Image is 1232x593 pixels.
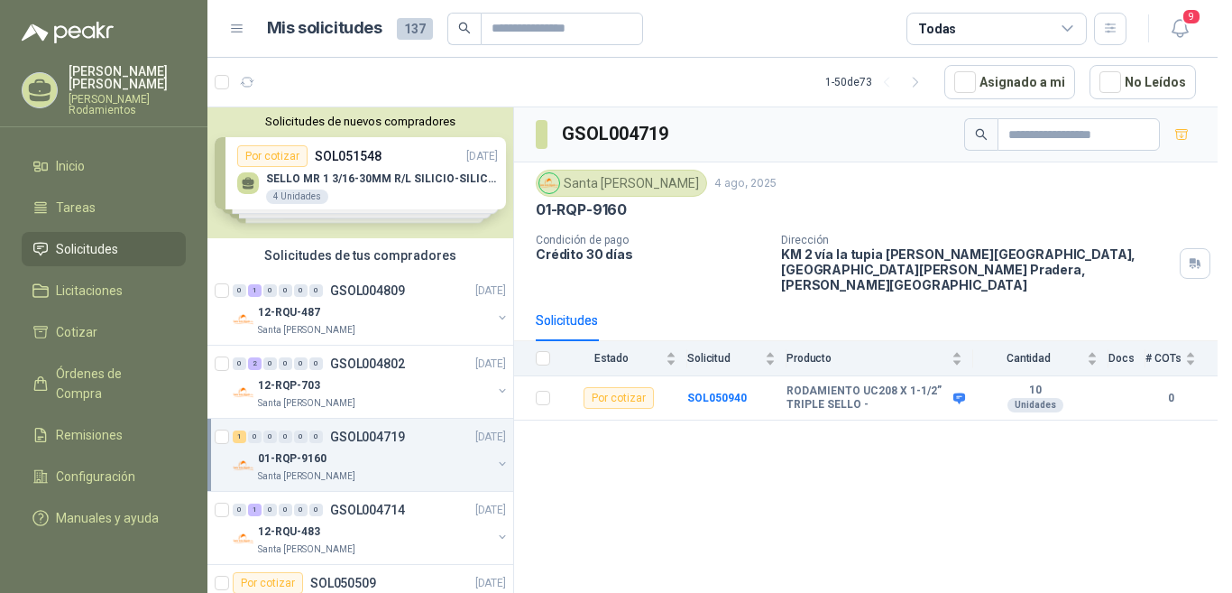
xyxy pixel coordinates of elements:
[294,431,308,443] div: 0
[258,542,355,557] p: Santa [PERSON_NAME]
[536,234,767,246] p: Condición de pago
[786,352,948,365] span: Producto
[22,501,186,535] a: Manuales y ayuda
[330,504,405,516] p: GSOL004714
[22,232,186,266] a: Solicitudes
[258,524,320,541] p: 12-RQU-483
[258,469,355,484] p: Santa [PERSON_NAME]
[22,22,114,43] img: Logo peakr
[233,504,246,516] div: 0
[397,18,433,40] span: 137
[263,357,277,370] div: 0
[1108,341,1145,376] th: Docs
[1181,8,1201,25] span: 9
[584,387,654,409] div: Por cotizar
[69,65,186,90] p: [PERSON_NAME] [PERSON_NAME]
[258,450,326,468] p: 01-RQP-9160
[973,341,1108,376] th: Cantidad
[475,575,506,592] p: [DATE]
[781,246,1172,292] p: KM 2 vía la tupia [PERSON_NAME][GEOGRAPHIC_DATA], [GEOGRAPHIC_DATA][PERSON_NAME] Pradera , [PERSO...
[687,352,761,365] span: Solicitud
[1007,398,1063,412] div: Unidades
[687,341,786,376] th: Solicitud
[781,234,1172,246] p: Dirección
[1145,352,1181,365] span: # COTs
[207,238,513,273] div: Solicitudes de tus compradores
[248,431,262,443] div: 0
[975,128,988,141] span: search
[56,239,118,259] span: Solicitudes
[330,431,405,443] p: GSOL004719
[475,429,506,446] p: [DATE]
[22,357,186,411] a: Órdenes de Compra
[56,425,123,445] span: Remisiones
[536,170,707,197] div: Santa [PERSON_NAME]
[279,284,292,297] div: 0
[233,309,254,330] img: Company Logo
[233,431,246,443] div: 1
[233,280,510,338] a: 0 1 0 0 0 0 GSOL004809[DATE] Company Logo12-RQU-487Santa [PERSON_NAME]
[825,68,930,97] div: 1 - 50 de 73
[22,190,186,225] a: Tareas
[973,384,1098,398] b: 10
[56,198,96,218] span: Tareas
[56,281,123,301] span: Licitaciones
[918,19,956,39] div: Todas
[248,284,262,297] div: 1
[294,504,308,516] div: 0
[22,149,186,183] a: Inicio
[215,115,506,128] button: Solicitudes de nuevos compradores
[309,284,323,297] div: 0
[458,22,471,34] span: search
[233,426,510,484] a: 1 0 0 0 0 0 GSOL004719[DATE] Company Logo01-RQP-9160Santa [PERSON_NAME]
[267,15,382,42] h1: Mis solicitudes
[1145,390,1196,407] b: 0
[279,357,292,370] div: 0
[263,431,277,443] div: 0
[1145,341,1218,376] th: # COTs
[56,467,135,486] span: Configuración
[258,323,355,338] p: Santa [PERSON_NAME]
[233,357,246,370] div: 0
[536,310,598,330] div: Solicitudes
[248,504,262,516] div: 1
[22,418,186,452] a: Remisiones
[475,502,506,519] p: [DATE]
[233,353,510,411] a: 0 2 0 0 0 0 GSOL004802[DATE] Company Logo12-RQP-703Santa [PERSON_NAME]
[1163,13,1196,45] button: 9
[294,284,308,297] div: 0
[561,352,662,365] span: Estado
[207,107,513,238] div: Solicitudes de nuevos compradoresPor cotizarSOL051548[DATE] SELLO MR 1 3/16-30MM R/L SILICIO-SILI...
[1089,65,1196,99] button: No Leídos
[258,377,320,394] p: 12-RQP-703
[309,357,323,370] div: 0
[539,173,559,193] img: Company Logo
[233,499,510,557] a: 0 1 0 0 0 0 GSOL004714[DATE] Company Logo12-RQU-483Santa [PERSON_NAME]
[687,392,747,404] a: SOL050940
[279,504,292,516] div: 0
[294,357,308,370] div: 0
[56,156,85,176] span: Inicio
[69,94,186,116] p: [PERSON_NAME] Rodamientos
[56,508,159,528] span: Manuales y ayuda
[233,382,254,403] img: Company Logo
[248,357,262,370] div: 2
[309,431,323,443] div: 0
[536,246,767,262] p: Crédito 30 días
[309,504,323,516] div: 0
[233,284,246,297] div: 0
[233,455,254,477] img: Company Logo
[310,577,376,589] p: SOL050509
[973,352,1083,365] span: Cantidad
[786,385,949,412] b: RODAMIENTO UC208 X 1-1/2” TRIPLE SELLO -
[22,459,186,494] a: Configuración
[714,175,777,192] p: 4 ago, 2025
[258,304,320,321] p: 12-RQU-487
[561,341,687,376] th: Estado
[330,357,405,370] p: GSOL004802
[475,356,506,373] p: [DATE]
[22,273,186,308] a: Licitaciones
[562,120,671,148] h3: GSOL004719
[330,284,405,297] p: GSOL004809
